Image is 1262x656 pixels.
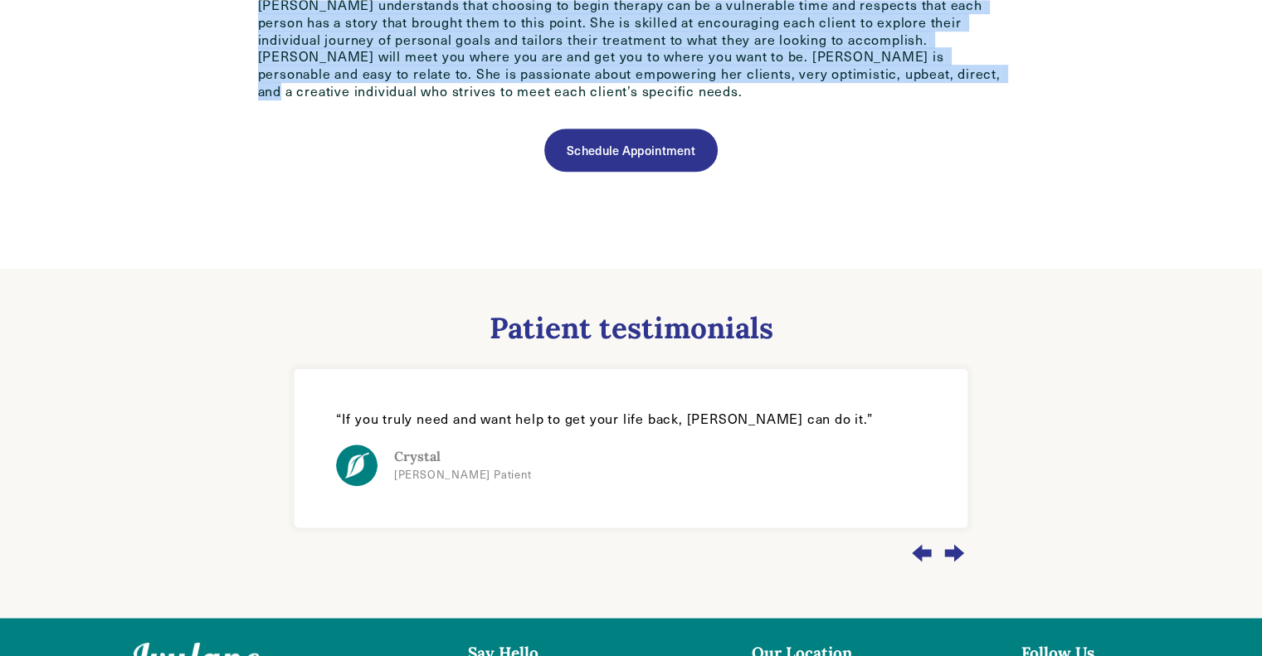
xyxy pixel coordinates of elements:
div: Previous slide [909,531,935,576]
a: Schedule Appointment [544,129,717,172]
div: Next slide [941,531,967,576]
img: IvyLane-whiteLeaf-greenCircle.png [336,445,378,486]
h3: Patient testimonials [286,310,977,347]
p: “If you truly need and want help to get your life back, [PERSON_NAME] can do it.” [336,411,926,428]
h3: Crystal [394,449,532,465]
p: [PERSON_NAME] Patient [394,469,532,482]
